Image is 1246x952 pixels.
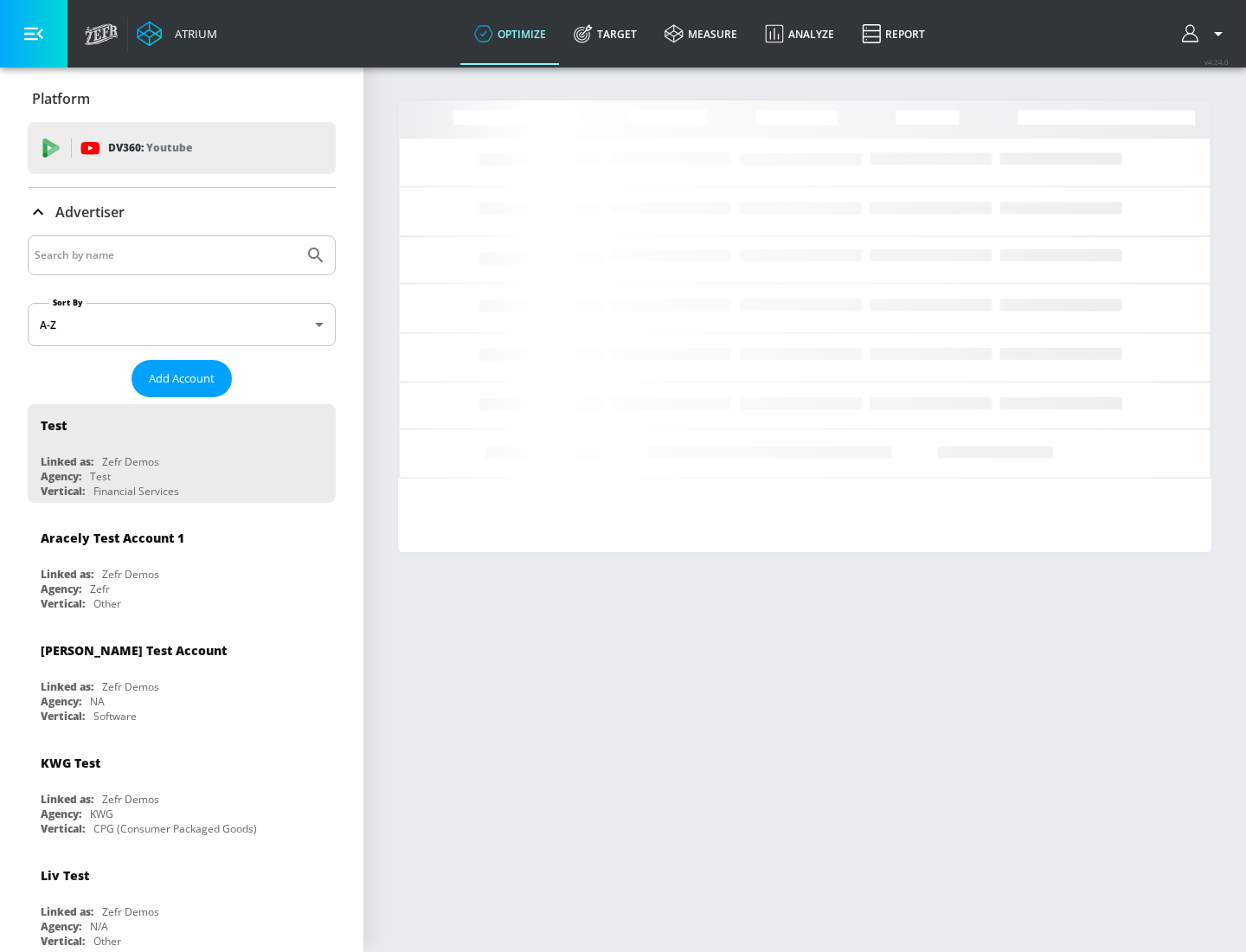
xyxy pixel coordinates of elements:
[848,3,939,65] a: Report
[41,642,227,659] div: [PERSON_NAME] Test Account
[146,138,192,157] p: Youtube
[28,629,336,728] div: [PERSON_NAME] Test AccountLinked as:Zefr DemosAgency:NAVertical:Software
[41,454,93,469] div: Linked as:
[41,469,81,484] div: Agency:
[32,89,90,108] p: Platform
[102,567,159,582] div: Zefr Demos
[41,530,184,546] div: Aracely Test Account 1
[41,596,85,611] div: Vertical:
[28,742,336,840] div: KWG TestLinked as:Zefr DemosAgency:KWGVertical:CPG (Consumer Packaged Goods)
[41,582,81,596] div: Agency:
[102,904,159,919] div: Zefr Demos
[90,694,105,709] div: NA
[108,138,192,158] p: DV360:
[102,679,159,694] div: Zefr Demos
[149,369,215,389] span: Add Account
[137,21,217,47] a: Atrium
[460,3,560,65] a: optimize
[28,74,336,123] div: Platform
[560,3,651,65] a: Target
[28,517,336,615] div: Aracely Test Account 1Linked as:Zefr DemosAgency:ZefrVertical:Other
[28,188,336,236] div: Advertiser
[132,360,232,397] button: Add Account
[41,792,93,807] div: Linked as:
[41,417,67,434] div: Test
[90,807,113,821] div: KWG
[55,203,125,222] p: Advertiser
[28,404,336,503] div: TestLinked as:Zefr DemosAgency:TestVertical:Financial Services
[41,709,85,724] div: Vertical:
[41,904,93,919] div: Linked as:
[168,26,217,42] div: Atrium
[41,867,89,884] div: Liv Test
[28,303,336,346] div: A-Z
[41,567,93,582] div: Linked as:
[90,469,111,484] div: Test
[93,596,121,611] div: Other
[751,3,848,65] a: Analyze
[35,244,297,267] input: Search by name
[41,679,93,694] div: Linked as:
[93,484,179,499] div: Financial Services
[41,755,100,771] div: KWG Test
[102,792,159,807] div: Zefr Demos
[651,3,751,65] a: measure
[41,694,81,709] div: Agency:
[90,582,110,596] div: Zefr
[49,297,87,308] label: Sort By
[41,934,85,949] div: Vertical:
[28,122,336,174] div: DV360: Youtube
[41,919,81,934] div: Agency:
[93,934,121,949] div: Other
[93,821,257,836] div: CPG (Consumer Packaged Goods)
[93,709,137,724] div: Software
[102,454,159,469] div: Zefr Demos
[1204,57,1229,67] span: v 4.24.0
[41,807,81,821] div: Agency:
[90,919,108,934] div: N/A
[41,821,85,836] div: Vertical:
[41,484,85,499] div: Vertical:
